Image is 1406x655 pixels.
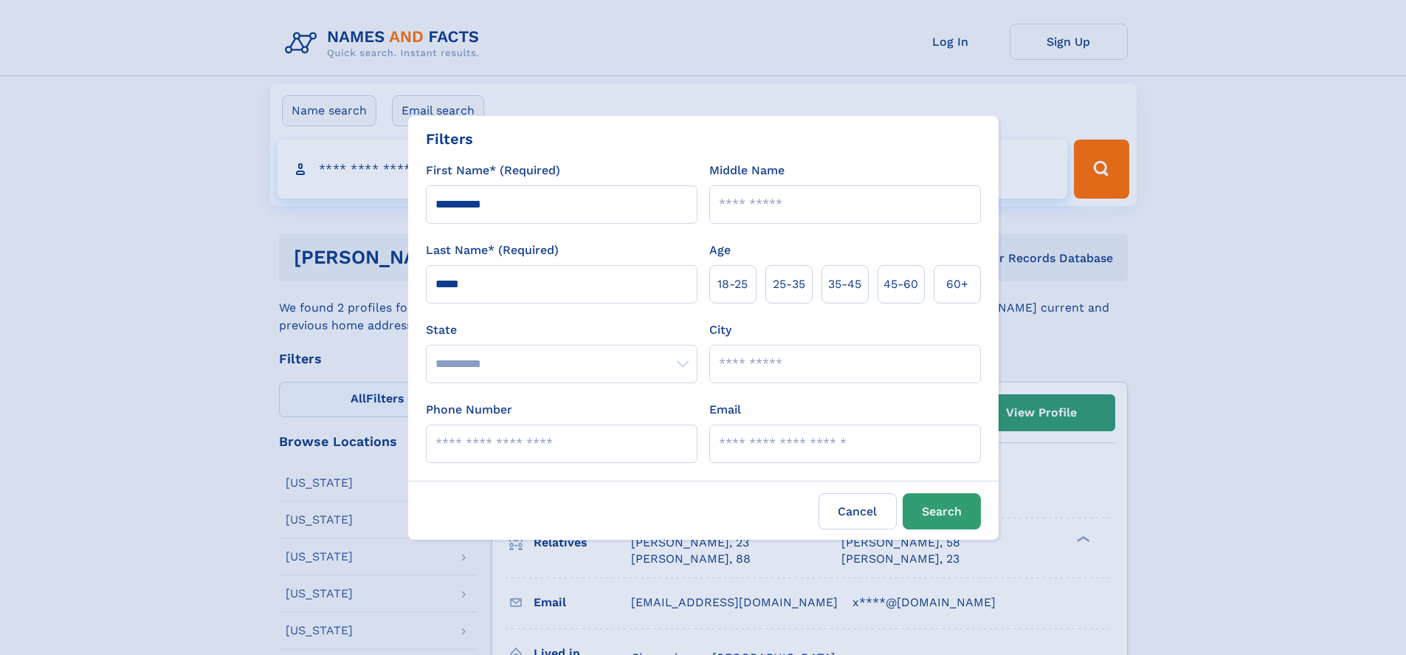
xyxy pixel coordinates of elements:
label: Cancel [819,493,897,529]
div: Filters [426,128,473,150]
button: Search [903,493,981,529]
label: First Name* (Required) [426,162,560,179]
span: 25‑35 [773,275,805,293]
label: Middle Name [709,162,785,179]
span: 35‑45 [828,275,861,293]
span: 45‑60 [883,275,918,293]
span: 60+ [946,275,968,293]
label: City [709,321,731,339]
label: State [426,321,697,339]
label: Last Name* (Required) [426,241,559,259]
label: Email [709,401,741,419]
label: Phone Number [426,401,512,419]
label: Age [709,241,731,259]
span: 18‑25 [717,275,748,293]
